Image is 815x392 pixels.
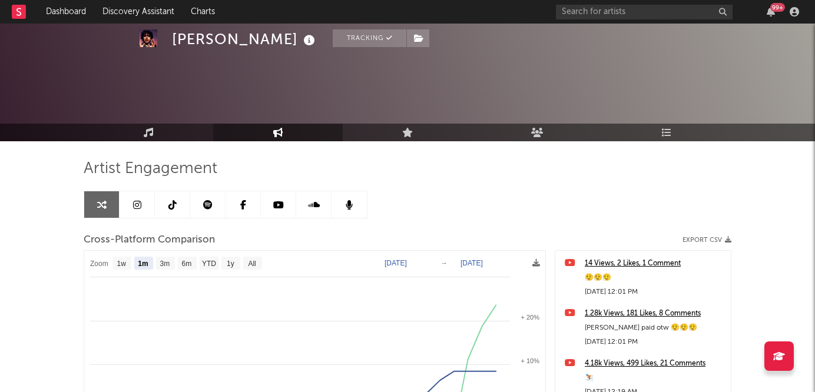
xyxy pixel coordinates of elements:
a: 4.18k Views, 499 Likes, 21 Comments [585,357,725,371]
text: 1w [117,260,127,268]
a: 14 Views, 2 Likes, 1 Comment [585,257,725,271]
div: [DATE] 12:01 PM [585,335,725,349]
text: + 20% [521,314,540,321]
div: ⛷️ [585,371,725,385]
text: 1m [138,260,148,268]
div: [PERSON_NAME] [172,29,318,49]
div: 😮‍💨😮‍💨😮‍💨 [585,271,725,285]
button: Export CSV [683,237,731,244]
text: 3m [160,260,170,268]
button: 99+ [767,7,775,16]
div: 99 + [770,3,785,12]
input: Search for artists [556,5,733,19]
text: [DATE] [460,259,483,267]
button: Tracking [333,29,406,47]
text: 1y [227,260,234,268]
text: 6m [182,260,192,268]
span: Artist Engagement [84,162,217,176]
span: Cross-Platform Comparison [84,233,215,247]
text: Zoom [90,260,108,268]
div: [PERSON_NAME] paid otw 😮‍💨😮‍💨😮‍💨 [585,321,725,335]
text: + 10% [521,357,540,364]
div: [DATE] 12:01 PM [585,285,725,299]
text: [DATE] [385,259,407,267]
text: YTD [202,260,216,268]
text: → [440,259,448,267]
text: All [248,260,256,268]
a: 1.28k Views, 181 Likes, 8 Comments [585,307,725,321]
